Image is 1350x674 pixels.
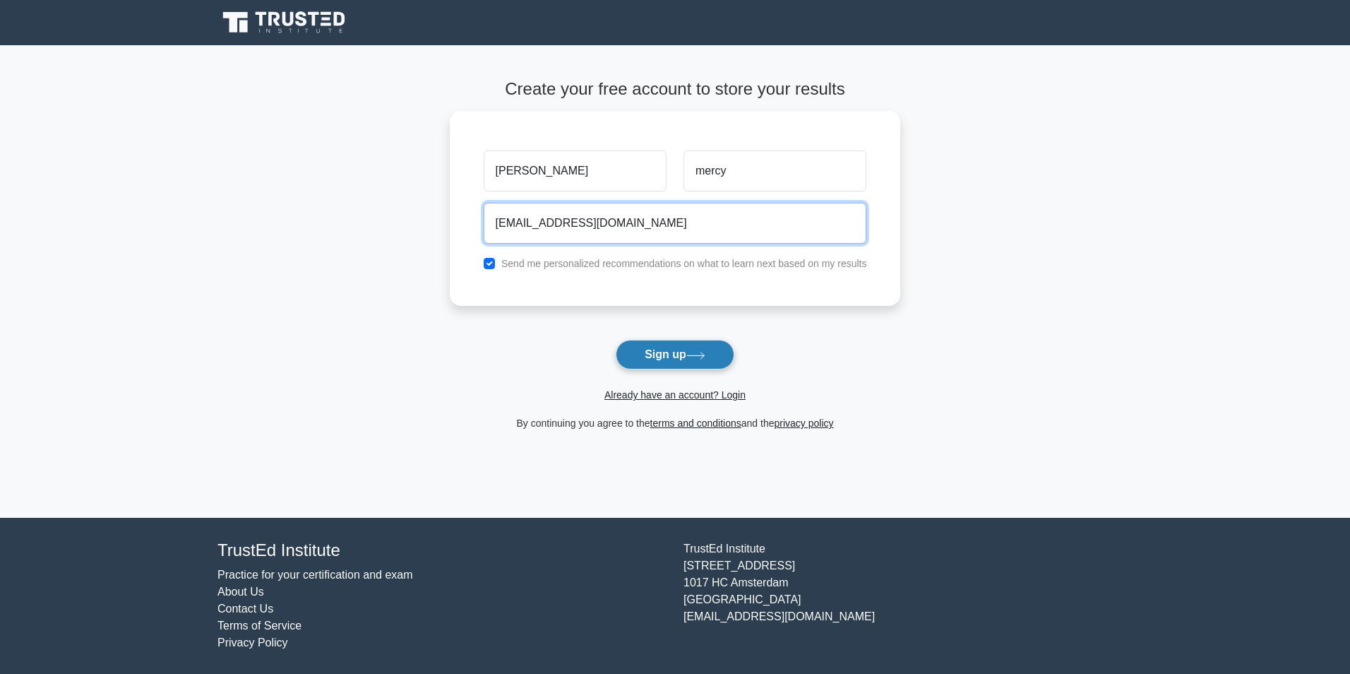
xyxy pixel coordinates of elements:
[650,418,741,429] a: terms and conditions
[217,540,667,561] h4: TrustEd Institute
[484,150,667,191] input: First name
[616,340,734,369] button: Sign up
[484,203,867,244] input: Email
[683,150,866,191] input: Last name
[217,637,288,649] a: Privacy Policy
[217,586,264,598] a: About Us
[675,540,1141,651] div: TrustEd Institute [STREET_ADDRESS] 1017 HC Amsterdam [GEOGRAPHIC_DATA] [EMAIL_ADDRESS][DOMAIN_NAME]
[604,389,746,401] a: Already have an account? Login
[501,258,867,269] label: Send me personalized recommendations on what to learn next based on my results
[450,79,901,100] h4: Create your free account to store your results
[217,603,273,615] a: Contact Us
[217,620,301,632] a: Terms of Service
[441,415,909,432] div: By continuing you agree to the and the
[775,418,834,429] a: privacy policy
[217,569,413,581] a: Practice for your certification and exam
